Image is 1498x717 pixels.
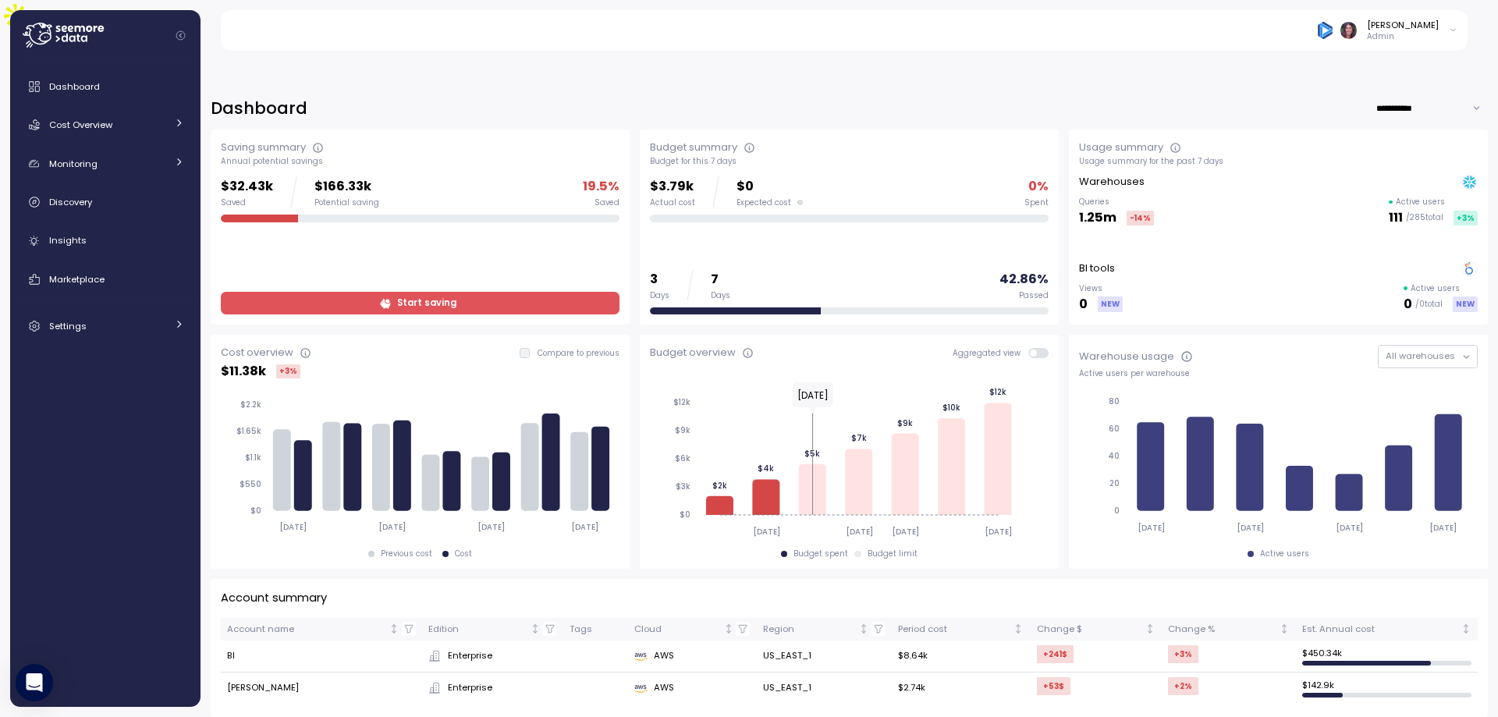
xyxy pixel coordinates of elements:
[1386,350,1455,362] span: All warehouses
[314,176,379,197] p: $166.33k
[397,293,456,314] span: Start saving
[858,623,869,634] div: Not sorted
[221,361,266,382] p: $ 11.38k
[16,186,194,218] a: Discovery
[221,156,619,167] div: Annual potential savings
[595,197,619,208] div: Saved
[49,158,98,170] span: Monitoring
[675,453,690,463] tspan: $6k
[171,30,190,41] button: Collapse navigation
[1336,523,1363,533] tspan: [DATE]
[276,364,300,378] div: +3 %
[221,140,306,155] div: Saving summary
[756,673,891,704] td: US_EAST_1
[1024,197,1049,208] div: Spent
[1138,523,1165,533] tspan: [DATE]
[892,618,1031,641] th: Period costNot sorted
[650,345,736,360] div: Budget overview
[236,426,261,436] tspan: $1.65k
[1168,623,1276,637] div: Change %
[1389,208,1403,229] p: 111
[1079,349,1174,364] div: Warehouse usage
[1279,623,1290,634] div: Not sorted
[221,292,619,314] a: Start saving
[851,433,867,443] tspan: $7k
[570,623,622,637] div: Tags
[1145,623,1155,634] div: Not sorted
[1404,294,1412,315] p: 0
[1019,290,1049,301] div: Passed
[1109,396,1120,406] tspan: 80
[1168,677,1198,695] div: +2 %
[1079,156,1478,167] div: Usage summary for the past 7 days
[422,618,563,641] th: EditionNot sorted
[1079,208,1116,229] p: 1.25m
[1108,451,1120,461] tspan: 40
[650,156,1049,167] div: Budget for this 7 days
[250,506,261,516] tspan: $0
[1162,618,1296,641] th: Change %Not sorted
[49,119,112,131] span: Cost Overview
[314,197,379,208] div: Potential saving
[221,176,273,197] p: $32.43k
[240,399,261,410] tspan: $2.2k
[530,623,541,634] div: Not sorted
[16,311,194,342] a: Settings
[763,623,857,637] div: Region
[1013,623,1024,634] div: Not sorted
[49,80,100,93] span: Dashboard
[673,397,690,407] tspan: $12k
[756,641,891,673] td: US_EAST_1
[1079,140,1163,155] div: Usage summary
[892,673,1031,704] td: $2.74k
[1461,623,1471,634] div: Not sorted
[892,527,919,537] tspan: [DATE]
[1415,299,1443,310] p: / 0 total
[16,71,194,102] a: Dashboard
[897,417,913,428] tspan: $9k
[477,523,505,533] tspan: [DATE]
[675,425,690,435] tspan: $9k
[1114,506,1120,516] tspan: 0
[245,453,261,463] tspan: $1.1k
[999,269,1049,290] p: 42.86 %
[793,548,848,559] div: Budget spent
[650,140,737,155] div: Budget summary
[16,148,194,179] a: Monitoring
[985,527,1012,537] tspan: [DATE]
[1411,283,1460,294] p: Active users
[221,618,422,641] th: Account nameNot sorted
[1406,212,1443,223] p: / 285 total
[1260,548,1309,559] div: Active users
[1296,618,1478,641] th: Est. Annual costNot sorted
[1079,294,1088,315] p: 0
[1037,677,1070,695] div: +53 $
[571,523,598,533] tspan: [DATE]
[634,681,750,695] div: AWS
[16,225,194,257] a: Insights
[221,197,273,208] div: Saved
[1302,623,1458,637] div: Est. Annual cost
[1396,197,1445,208] p: Active users
[16,109,194,140] a: Cost Overview
[49,320,87,332] span: Settings
[1454,211,1478,225] div: +3 %
[221,345,293,360] div: Cost overview
[378,523,406,533] tspan: [DATE]
[711,290,730,301] div: Days
[1296,673,1478,704] td: $ 142.9k
[49,196,92,208] span: Discovery
[1079,174,1145,190] p: Warehouses
[953,348,1028,358] span: Aggregated view
[448,649,492,663] span: Enterprise
[650,197,695,208] div: Actual cost
[1098,296,1123,311] div: NEW
[737,197,791,208] span: Expected cost
[16,664,53,701] div: Open Intercom Messenger
[650,269,669,290] p: 3
[16,264,194,295] a: Marketplace
[1367,31,1439,42] p: Admin
[892,641,1031,673] td: $8.64k
[680,509,690,520] tspan: $0
[221,673,422,704] td: [PERSON_NAME]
